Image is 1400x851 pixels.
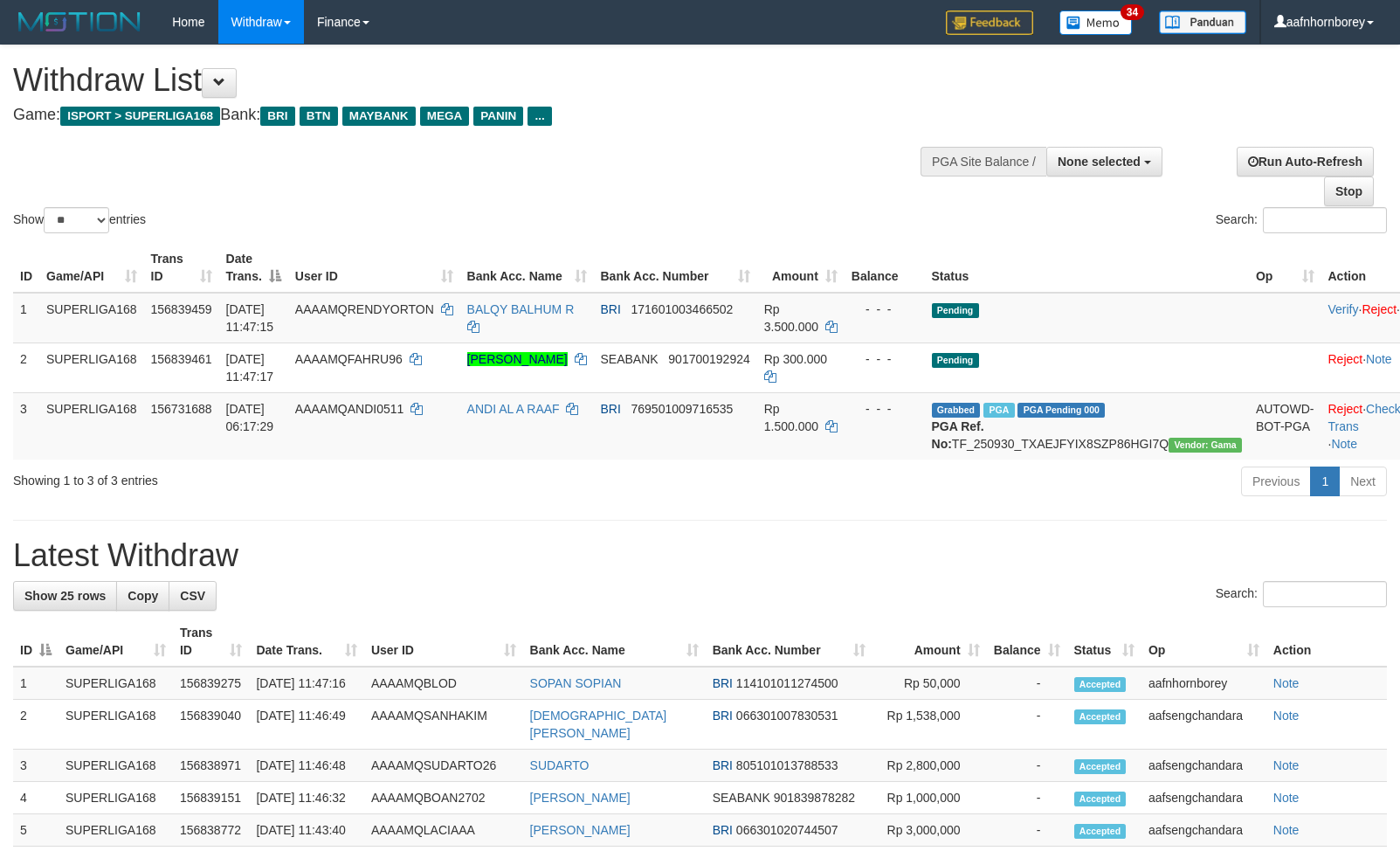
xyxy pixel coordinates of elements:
td: SUPERLIGA168 [39,293,144,343]
th: ID [13,243,39,293]
td: Rp 1,538,000 [872,700,986,750]
td: - [987,782,1067,814]
a: Note [1273,791,1300,805]
span: MAYBANK [342,107,416,126]
td: aafsengchandara [1141,700,1266,750]
span: Pending [932,303,979,318]
img: panduan.png [1159,10,1246,34]
a: ANDI AL A RAAF [467,402,560,416]
label: Search: [1216,207,1387,233]
td: Rp 1,000,000 [872,782,986,814]
a: Reject [1328,352,1363,366]
td: 1 [13,293,39,343]
span: Copy 805101013788533 to clipboard [736,758,838,772]
td: aafsengchandara [1141,782,1266,814]
td: [DATE] 11:47:16 [249,667,363,700]
span: ISPORT > SUPERLIGA168 [60,107,220,126]
td: SUPERLIGA168 [59,750,173,782]
td: - [987,667,1067,700]
a: 1 [1310,467,1340,496]
td: 3 [13,392,39,460]
div: Showing 1 to 3 of 3 entries [13,465,570,489]
td: AAAAMQBOAN2702 [364,782,523,814]
span: Grabbed [932,403,981,418]
td: AUTOWD-BOT-PGA [1249,392,1321,460]
th: Op: activate to sort column ascending [1141,617,1266,667]
td: 1 [13,667,59,700]
span: Marked by aafromsomean [983,403,1014,418]
a: Next [1339,467,1387,496]
span: MEGA [420,107,470,126]
td: AAAAMQLACIAAA [364,814,523,847]
th: Bank Acc. Number: activate to sort column ascending [594,243,757,293]
label: Show entries [13,207,146,233]
th: Op: activate to sort column ascending [1249,243,1321,293]
td: SUPERLIGA168 [59,782,173,814]
th: Date Trans.: activate to sort column descending [219,243,288,293]
th: Trans ID: activate to sort column ascending [144,243,219,293]
span: Copy [128,589,158,603]
td: SUPERLIGA168 [59,667,173,700]
button: None selected [1046,147,1162,176]
a: Show 25 rows [13,581,117,611]
span: Accepted [1074,792,1127,806]
a: Note [1273,823,1300,837]
img: Button%20Memo.svg [1059,10,1133,35]
td: - [987,814,1067,847]
span: Copy 769501009716535 to clipboard [631,402,734,416]
a: [DEMOGRAPHIC_DATA][PERSON_NAME] [530,709,667,740]
td: AAAAMQSUDARTO26 [364,750,523,782]
td: 156839151 [173,782,249,814]
span: BRI [601,402,621,416]
span: 156839459 [151,302,212,316]
span: PGA Pending [1017,403,1105,418]
td: [DATE] 11:46:32 [249,782,363,814]
td: Rp 50,000 [872,667,986,700]
a: SOPAN SOPIAN [530,676,622,690]
td: 5 [13,814,59,847]
span: Copy 901700192924 to clipboard [668,352,749,366]
td: 2 [13,342,39,392]
td: - [987,700,1067,750]
a: Copy [116,581,169,611]
th: Action [1266,617,1387,667]
td: SUPERLIGA168 [59,814,173,847]
img: MOTION_logo.png [13,9,146,35]
h1: Latest Withdraw [13,538,1387,573]
span: BRI [713,676,733,690]
td: AAAAMQBLOD [364,667,523,700]
span: AAAAMQRENDYORTON [295,302,434,316]
span: BRI [713,709,733,723]
th: Game/API: activate to sort column ascending [59,617,173,667]
img: Feedback.jpg [946,10,1033,35]
td: aafsengchandara [1141,814,1266,847]
a: Reject [1362,302,1397,316]
a: [PERSON_NAME] [467,352,568,366]
th: Balance [845,243,925,293]
th: User ID: activate to sort column ascending [288,243,460,293]
div: - - - [852,301,918,318]
a: Verify [1328,302,1359,316]
h1: Withdraw List [13,63,916,98]
span: BTN [300,107,338,126]
span: Copy 114101011274500 to clipboard [736,676,838,690]
th: Balance: activate to sort column ascending [987,617,1067,667]
a: [PERSON_NAME] [530,823,631,837]
th: Status [925,243,1249,293]
th: Amount: activate to sort column ascending [872,617,986,667]
span: BRI [601,302,621,316]
span: None selected [1058,155,1141,169]
h4: Game: Bank: [13,107,916,124]
th: User ID: activate to sort column ascending [364,617,523,667]
td: [DATE] 11:43:40 [249,814,363,847]
input: Search: [1263,207,1387,233]
a: Note [1273,709,1300,723]
td: [DATE] 11:46:48 [249,750,363,782]
span: Copy 171601003466502 to clipboard [631,302,734,316]
td: 4 [13,782,59,814]
span: Accepted [1074,759,1127,774]
span: Copy 066301007830531 to clipboard [736,709,838,723]
th: Date Trans.: activate to sort column ascending [249,617,363,667]
span: BRI [713,758,733,772]
td: 156839275 [173,667,249,700]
